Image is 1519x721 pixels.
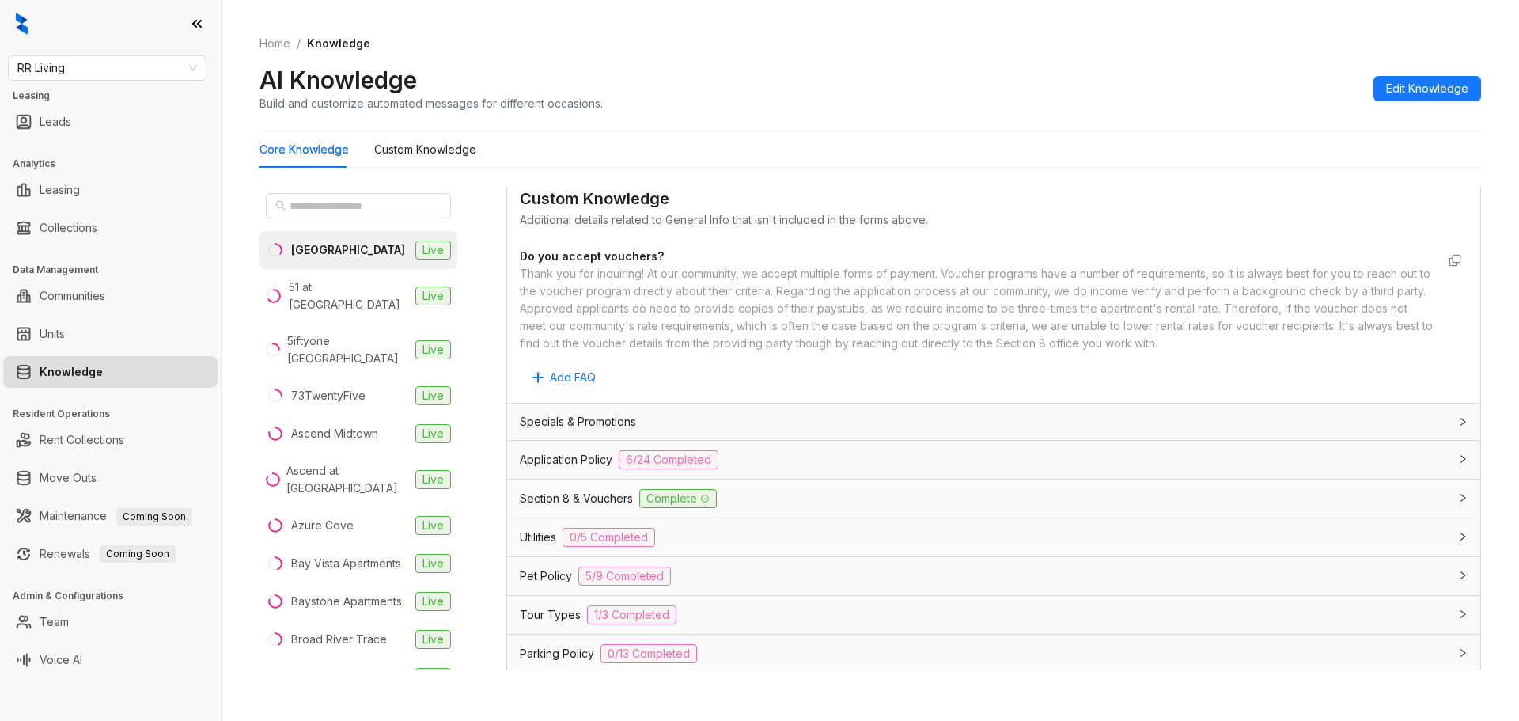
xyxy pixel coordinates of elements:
[1458,532,1468,541] span: collapsed
[507,441,1480,479] div: Application Policy6/24 Completed
[16,13,28,35] img: logo
[415,287,451,305] span: Live
[291,387,366,404] div: 73TwentyFive
[3,318,218,350] li: Units
[40,424,124,456] a: Rent Collections
[286,462,409,497] div: Ascend at [GEOGRAPHIC_DATA]
[13,157,221,171] h3: Analytics
[507,404,1480,440] div: Specials & Promotions
[291,669,403,686] div: [GEOGRAPHIC_DATA]
[563,528,655,547] span: 0/5 Completed
[256,35,294,52] a: Home
[1373,76,1481,101] button: Edit Knowledge
[3,644,218,676] li: Voice AI
[415,668,451,687] span: Live
[3,174,218,206] li: Leasing
[40,644,82,676] a: Voice AI
[1458,571,1468,580] span: collapsed
[520,211,1468,229] div: Additional details related to General Info that isn't included in the forms above.
[40,212,97,244] a: Collections
[415,630,451,649] span: Live
[1458,454,1468,464] span: collapsed
[259,95,603,112] div: Build and customize automated messages for different occasions.
[40,356,103,388] a: Knowledge
[275,200,286,211] span: search
[507,518,1480,556] div: Utilities0/5 Completed
[415,516,451,535] span: Live
[3,606,218,638] li: Team
[291,631,387,648] div: Broad River Trace
[374,141,476,158] div: Custom Knowledge
[289,279,409,313] div: 51 at [GEOGRAPHIC_DATA]
[287,332,409,367] div: 5iftyone [GEOGRAPHIC_DATA]
[291,517,354,534] div: Azure Cove
[17,56,197,80] span: RR Living
[13,89,221,103] h3: Leasing
[1386,80,1468,97] span: Edit Knowledge
[520,645,594,662] span: Parking Policy
[415,241,451,260] span: Live
[415,470,451,489] span: Live
[40,174,80,206] a: Leasing
[520,187,1468,211] div: Custom Knowledge
[40,462,97,494] a: Move Outs
[3,500,218,532] li: Maintenance
[1458,417,1468,427] span: collapsed
[100,545,176,563] span: Coming Soon
[600,644,697,663] span: 0/13 Completed
[3,462,218,494] li: Move Outs
[507,480,1480,518] div: Section 8 & VouchersComplete
[415,424,451,443] span: Live
[520,451,612,469] span: Application Policy
[415,554,451,573] span: Live
[415,592,451,611] span: Live
[578,567,671,586] span: 5/9 Completed
[520,529,556,546] span: Utilities
[40,318,65,350] a: Units
[520,413,636,431] span: Specials & Promotions
[40,280,105,312] a: Communities
[259,141,349,158] div: Core Knowledge
[40,538,176,570] a: RenewalsComing Soon
[507,557,1480,595] div: Pet Policy5/9 Completed
[639,489,717,508] span: Complete
[3,212,218,244] li: Collections
[1458,609,1468,619] span: collapsed
[291,593,402,610] div: Baystone Apartments
[415,340,451,359] span: Live
[1458,648,1468,658] span: collapsed
[507,635,1480,673] div: Parking Policy0/13 Completed
[116,508,192,526] span: Coming Soon
[507,596,1480,634] div: Tour Types1/3 Completed
[520,365,608,390] button: Add FAQ
[520,606,581,624] span: Tour Types
[291,425,378,442] div: Ascend Midtown
[587,605,676,624] span: 1/3 Completed
[307,36,370,50] span: Knowledge
[3,106,218,138] li: Leads
[1458,493,1468,503] span: collapsed
[550,369,596,386] span: Add FAQ
[40,606,69,638] a: Team
[291,555,401,572] div: Bay Vista Apartments
[520,249,664,263] strong: Do you accept vouchers?
[40,106,71,138] a: Leads
[13,263,221,277] h3: Data Management
[297,35,301,52] li: /
[3,356,218,388] li: Knowledge
[3,280,218,312] li: Communities
[520,265,1436,352] div: Thank you for inquiring! At our community, we accept multiple forms of payment. Voucher programs ...
[13,407,221,421] h3: Resident Operations
[520,490,633,507] span: Section 8 & Vouchers
[520,567,572,585] span: Pet Policy
[13,589,221,603] h3: Admin & Configurations
[415,386,451,405] span: Live
[3,538,218,570] li: Renewals
[291,241,405,259] div: [GEOGRAPHIC_DATA]
[3,424,218,456] li: Rent Collections
[259,65,417,95] h2: AI Knowledge
[619,450,718,469] span: 6/24 Completed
